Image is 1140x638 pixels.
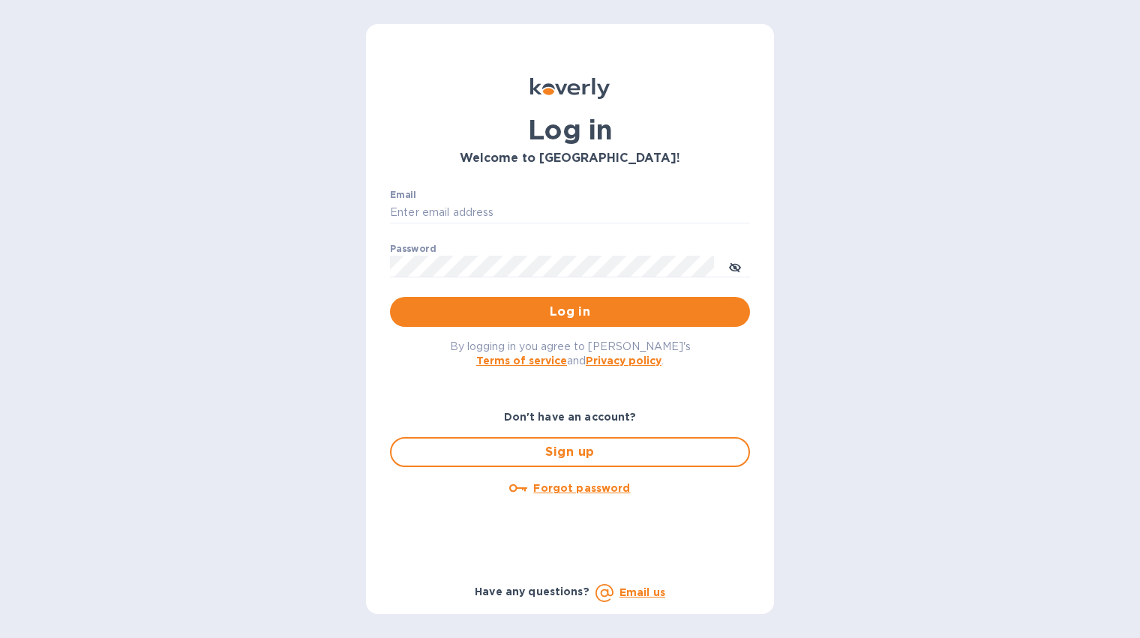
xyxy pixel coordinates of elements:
[619,586,665,598] a: Email us
[450,340,691,367] span: By logging in you agree to [PERSON_NAME]'s and .
[476,355,567,367] a: Terms of service
[390,190,416,199] label: Email
[403,443,736,461] span: Sign up
[390,437,750,467] button: Sign up
[390,297,750,327] button: Log in
[475,586,589,598] b: Have any questions?
[720,251,750,281] button: toggle password visibility
[504,411,637,423] b: Don't have an account?
[402,303,738,321] span: Log in
[390,244,436,253] label: Password
[530,78,610,99] img: Koverly
[390,202,750,224] input: Enter email address
[390,114,750,145] h1: Log in
[533,482,630,494] u: Forgot password
[586,355,661,367] a: Privacy policy
[390,151,750,166] h3: Welcome to [GEOGRAPHIC_DATA]!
